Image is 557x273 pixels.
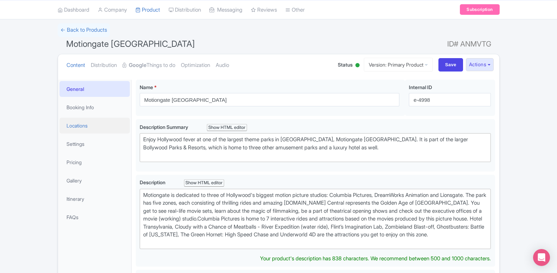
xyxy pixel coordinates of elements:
a: Settings [59,136,130,152]
a: Subscription [460,4,499,15]
a: Content [67,54,85,76]
div: Show HTML editor [184,179,224,187]
a: Optimization [181,54,210,76]
a: Booking Info [59,99,130,115]
span: Status [338,61,353,68]
a: Locations [59,118,130,134]
a: ← Back to Products [58,23,110,37]
span: Motiongate [GEOGRAPHIC_DATA] [66,39,195,49]
span: Description [140,179,166,185]
a: Version: Primary Product [364,58,433,72]
a: Pricing [59,154,130,170]
a: General [59,81,130,97]
div: Open Intercom Messenger [533,249,550,266]
a: Itinerary [59,191,130,207]
strong: Google [129,61,146,69]
div: Your product's description has 838 characters. We recommend between 500 and 1000 characters. [260,255,491,263]
a: GoogleThings to do [122,54,175,76]
span: Internal ID [409,84,432,90]
div: Active [354,60,361,71]
a: Audio [216,54,229,76]
a: FAQs [59,209,130,225]
div: Show HTML editor [207,124,247,131]
span: ID# ANMVTG [447,37,491,51]
div: Motiongate is dedicated to three of Hollywood's biggest motion picture studios: Columbia Pictures... [143,191,488,247]
span: Description Summary [140,124,189,130]
span: Name [140,84,153,90]
div: Enjoy Hollywood fever at one of the largest theme parks in [GEOGRAPHIC_DATA], Motiongate [GEOGRAP... [143,136,488,160]
button: Actions [466,58,494,71]
a: Gallery [59,173,130,188]
input: Save [438,58,463,72]
a: Distribution [91,54,117,76]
